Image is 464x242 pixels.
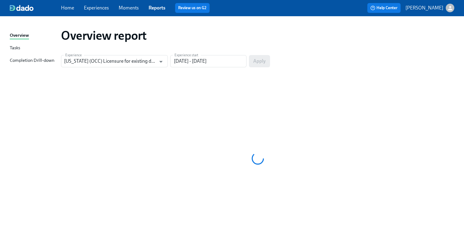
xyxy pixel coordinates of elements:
a: Moments [119,5,139,11]
a: Reports [149,5,165,11]
div: Completion Drill-down [10,57,54,65]
a: Review us on G2 [178,5,207,11]
a: Overview [10,32,56,39]
button: [PERSON_NAME] [405,4,454,12]
button: Open [156,57,166,66]
a: Experiences [84,5,109,11]
a: Home [61,5,74,11]
a: Tasks [10,44,56,52]
div: Tasks [10,44,20,52]
div: Overview [10,32,29,39]
a: dado [10,5,61,11]
button: Review us on G2 [175,3,210,13]
p: [PERSON_NAME] [405,5,443,11]
h1: Overview report [61,28,147,43]
button: Help Center [367,3,401,13]
img: dado [10,5,34,11]
span: Help Center [370,5,397,11]
a: Completion Drill-down [10,57,56,65]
